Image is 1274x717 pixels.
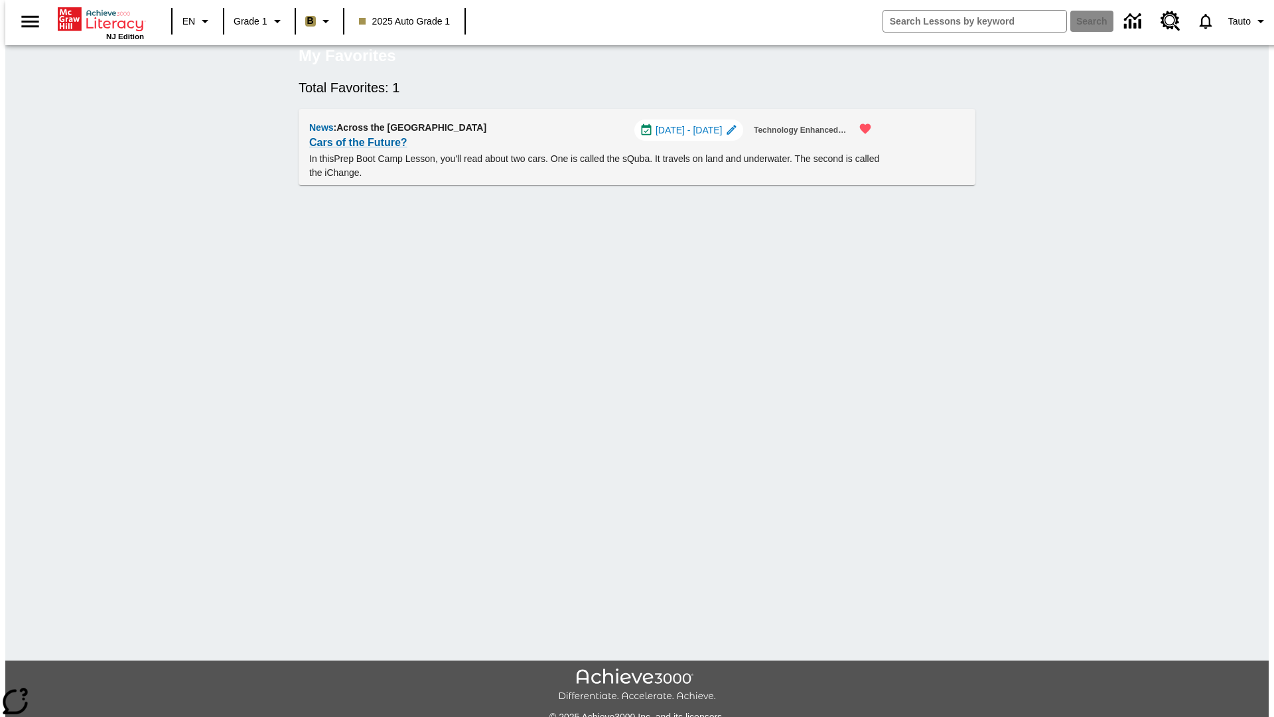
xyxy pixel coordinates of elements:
[359,15,451,29] span: 2025 Auto Grade 1
[754,123,848,137] span: Technology Enhanced Item
[334,122,487,133] span: : Across the [GEOGRAPHIC_DATA]
[300,9,339,33] button: Boost Class color is light brown. Change class color
[299,77,975,98] h6: Total Favorites: 1
[1188,4,1223,39] a: Notifications
[634,119,743,141] div: Jul 01 - Aug 01 Choose Dates
[851,114,880,143] button: Remove from Favorites
[1153,3,1188,39] a: Resource Center, Will open in new tab
[58,6,144,33] a: Home
[11,2,50,41] button: Open side menu
[307,13,314,29] span: B
[309,133,407,152] a: Cars of the Future?
[1223,9,1274,33] button: Profile/Settings
[309,152,880,180] p: In this
[182,15,195,29] span: EN
[234,15,267,29] span: Grade 1
[228,9,291,33] button: Grade: Grade 1, Select a grade
[748,119,853,141] button: Technology Enhanced Item
[883,11,1066,32] input: search field
[106,33,144,40] span: NJ Edition
[1228,15,1251,29] span: Tauto
[299,45,396,66] h5: My Favorites
[58,5,144,40] div: Home
[177,9,219,33] button: Language: EN, Select a language
[1116,3,1153,40] a: Data Center
[656,123,723,137] span: [DATE] - [DATE]
[558,669,716,702] img: Achieve3000 Differentiate Accelerate Achieve
[309,122,334,133] span: News
[309,153,879,178] testabrev: Prep Boot Camp Lesson, you'll read about two cars. One is called the sQuba. It travels on land an...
